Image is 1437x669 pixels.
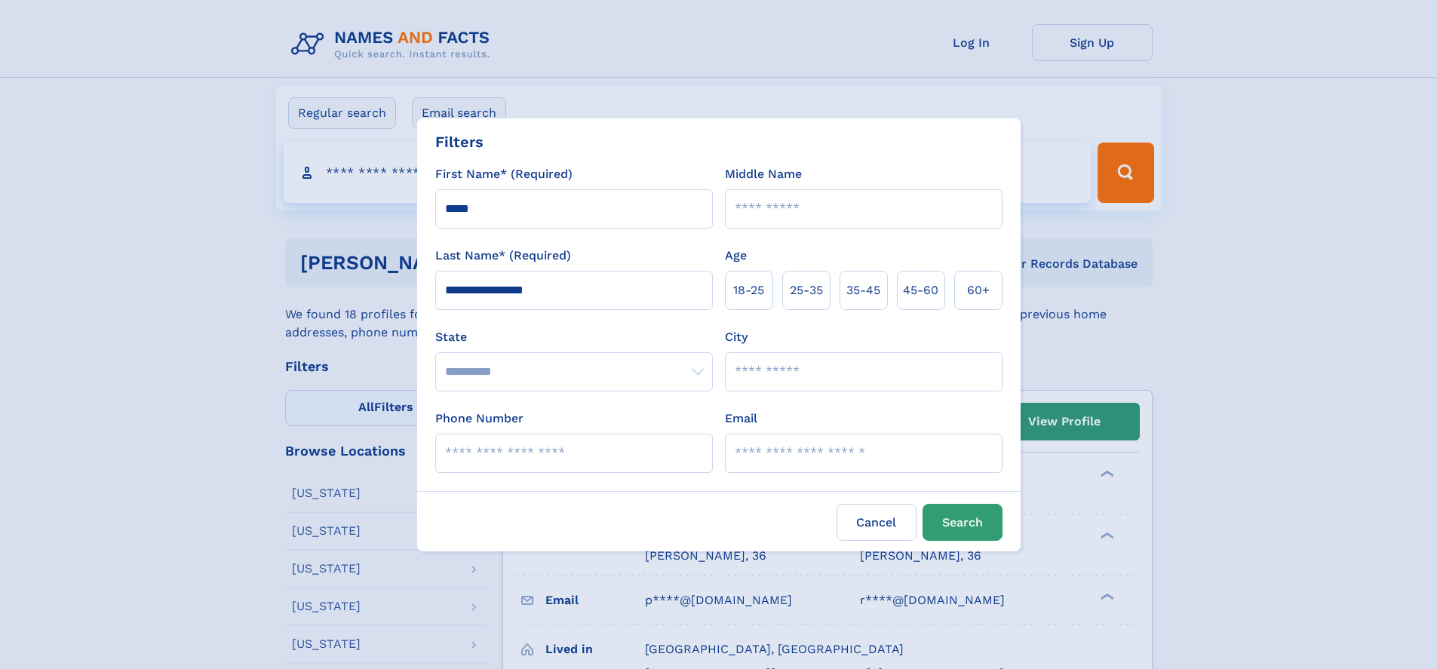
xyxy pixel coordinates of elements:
label: Email [725,410,757,428]
span: 35‑45 [846,281,880,299]
button: Search [923,504,1003,541]
div: Filters [435,130,484,153]
label: Middle Name [725,165,802,183]
label: Cancel [837,504,917,541]
label: First Name* (Required) [435,165,573,183]
span: 60+ [967,281,990,299]
span: 25‑35 [790,281,823,299]
label: Last Name* (Required) [435,247,571,265]
span: 45‑60 [903,281,938,299]
span: 18‑25 [733,281,764,299]
label: Phone Number [435,410,524,428]
label: City [725,328,748,346]
label: State [435,328,713,346]
label: Age [725,247,747,265]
